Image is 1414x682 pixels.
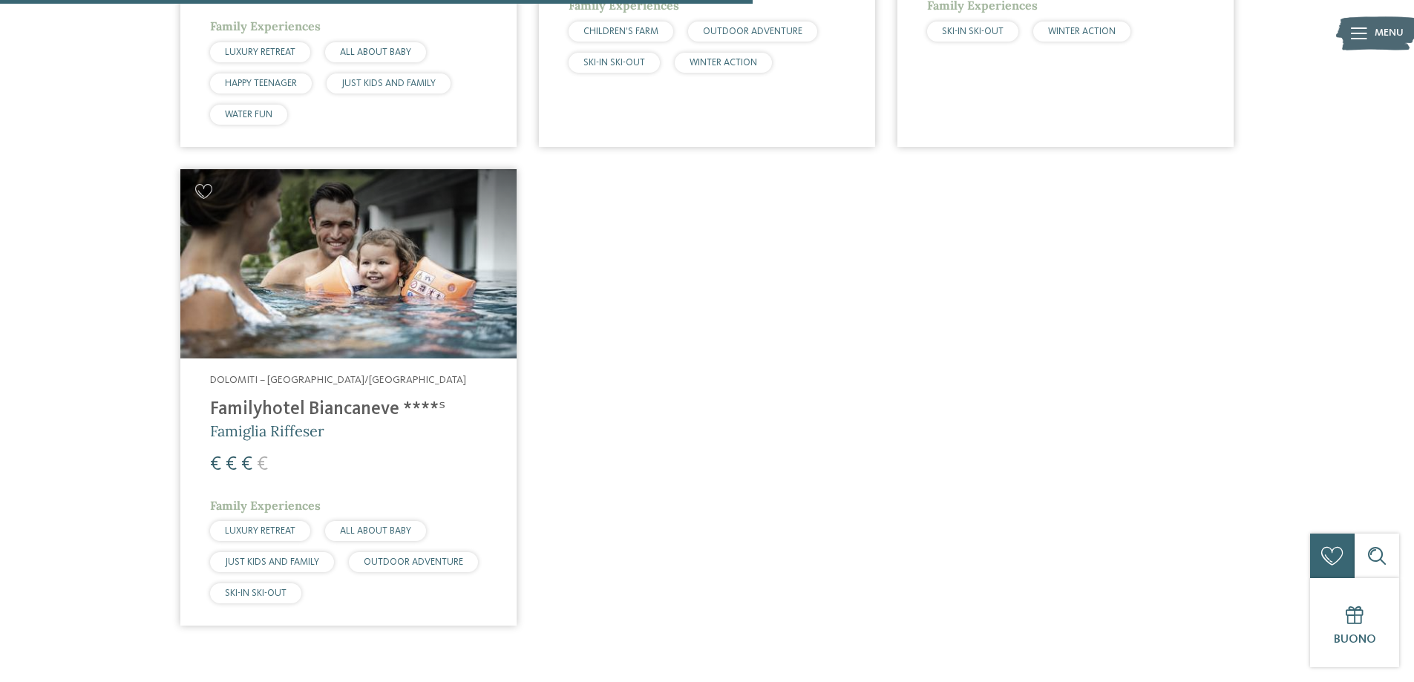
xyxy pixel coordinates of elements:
[364,557,463,567] span: OUTDOOR ADVENTURE
[241,455,252,474] span: €
[1310,578,1399,667] a: Buono
[225,79,297,88] span: HAPPY TEENAGER
[225,110,272,119] span: WATER FUN
[690,58,757,68] span: WINTER ACTION
[341,79,436,88] span: JUST KIDS AND FAMILY
[703,27,802,36] span: OUTDOOR ADVENTURE
[225,47,295,57] span: LUXURY RETREAT
[210,498,321,513] span: Family Experiences
[225,588,287,598] span: SKI-IN SKI-OUT
[1334,634,1376,646] span: Buono
[210,399,487,421] h4: Familyhotel Biancaneve ****ˢ
[180,169,517,626] a: Cercate un hotel per famiglie? Qui troverete solo i migliori! Dolomiti – [GEOGRAPHIC_DATA]/[GEOGR...
[340,526,411,536] span: ALL ABOUT BABY
[583,58,645,68] span: SKI-IN SKI-OUT
[257,455,268,474] span: €
[225,557,319,567] span: JUST KIDS AND FAMILY
[225,526,295,536] span: LUXURY RETREAT
[210,375,466,385] span: Dolomiti – [GEOGRAPHIC_DATA]/[GEOGRAPHIC_DATA]
[210,19,321,33] span: Family Experiences
[1048,27,1116,36] span: WINTER ACTION
[583,27,658,36] span: CHILDREN’S FARM
[210,455,221,474] span: €
[340,47,411,57] span: ALL ABOUT BABY
[210,422,324,440] span: Famiglia Riffeser
[942,27,1004,36] span: SKI-IN SKI-OUT
[180,169,517,358] img: Cercate un hotel per famiglie? Qui troverete solo i migliori!
[226,455,237,474] span: €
